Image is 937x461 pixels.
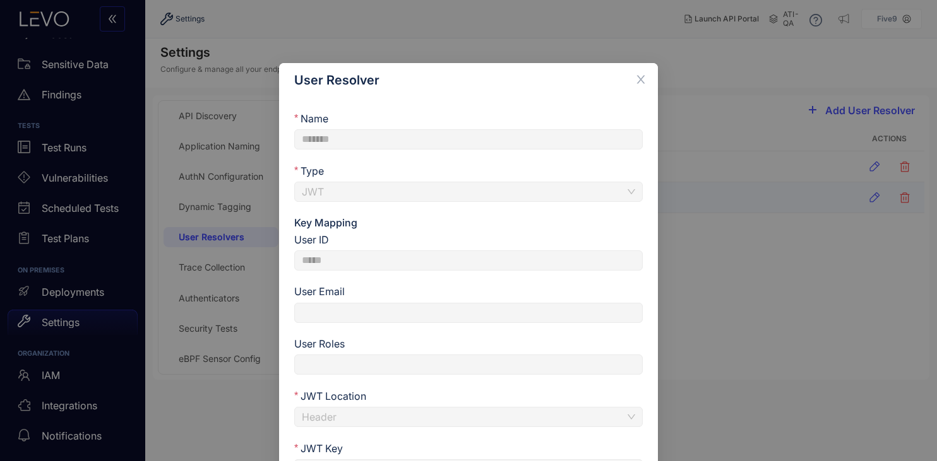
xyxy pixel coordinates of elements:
[294,338,345,349] label: User Roles
[294,354,643,375] input: User Roles
[294,234,329,245] label: User ID
[302,407,635,426] span: Header
[294,73,643,87] div: User Resolver
[302,182,635,201] span: JWT
[624,63,658,97] button: Close
[294,390,366,402] label: JWT Location
[294,443,343,454] label: JWT Key
[294,217,643,228] h4: Key Mapping
[294,113,328,124] label: Name
[294,303,643,323] input: User Email
[294,250,643,271] input: User ID
[294,165,324,177] label: Type
[294,129,643,149] input: Name
[294,286,345,297] label: User Email
[635,74,647,85] span: close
